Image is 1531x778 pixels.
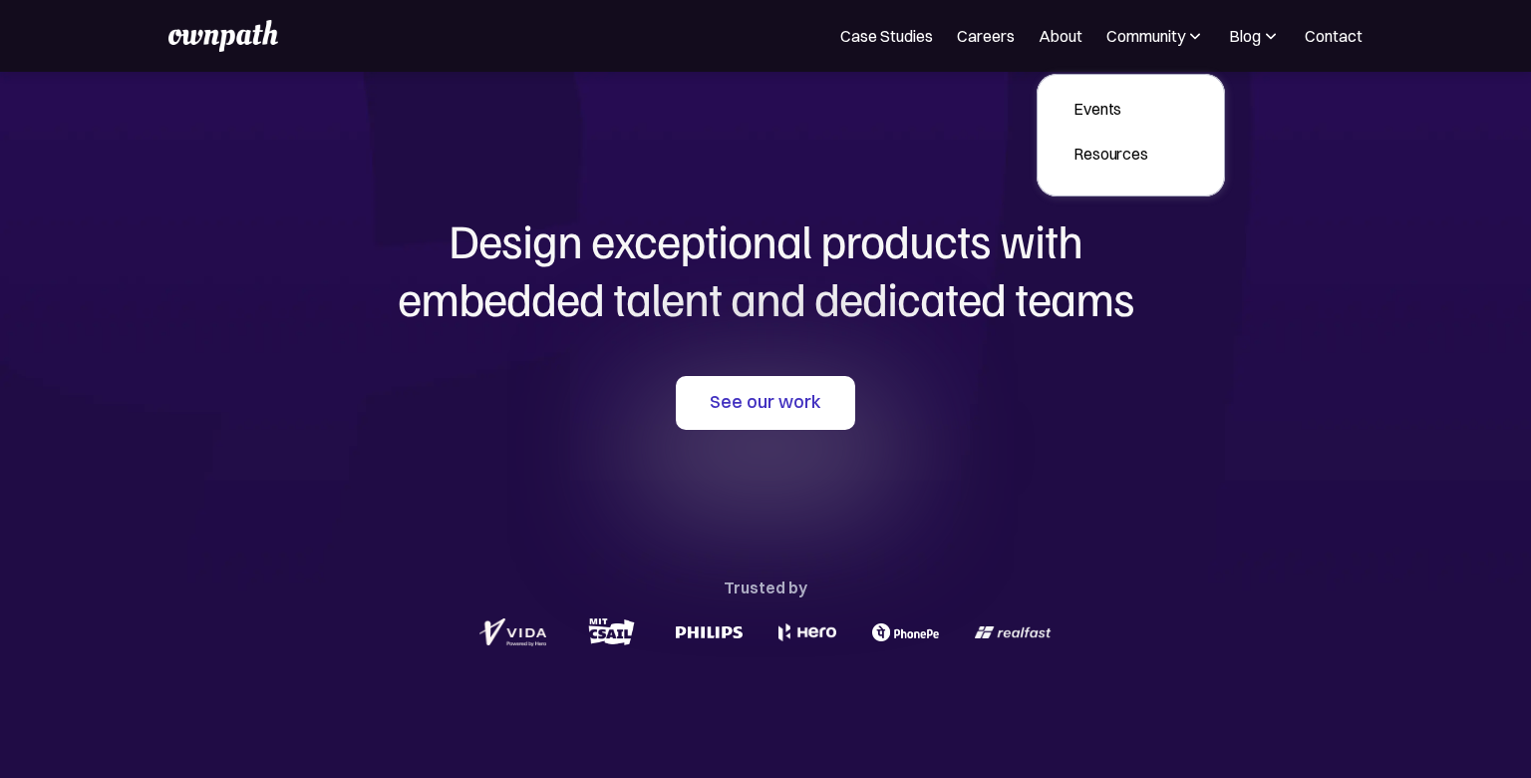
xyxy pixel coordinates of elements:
[957,24,1015,48] a: Careers
[1058,91,1164,127] a: Events
[1305,24,1363,48] a: Contact
[1106,24,1185,48] div: Community
[1229,24,1261,48] div: Blog
[287,211,1244,326] h1: Design exceptional products with embedded talent and dedicated teams
[1073,97,1148,121] div: Events
[676,376,855,430] a: See our work
[1073,142,1148,166] div: Resources
[1229,24,1281,48] div: Blog
[1037,74,1225,196] nav: Community
[840,24,933,48] a: Case Studies
[724,574,807,601] div: Trusted by
[1039,24,1082,48] a: About
[1058,136,1164,172] a: Resources
[1106,24,1205,48] div: Community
